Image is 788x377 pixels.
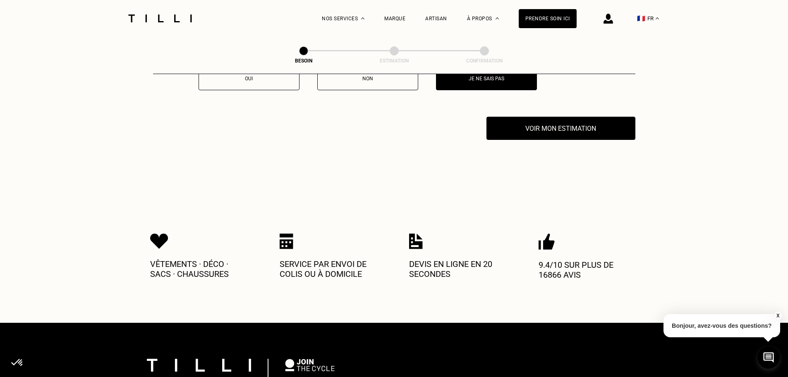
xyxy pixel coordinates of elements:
[663,314,780,337] p: Bonjour, avez-vous des questions?
[280,233,293,249] img: Icon
[125,14,195,22] img: Logo du service de couturière Tilli
[317,67,418,90] button: Non
[150,259,249,279] p: Vêtements · Déco · Sacs · Chaussures
[384,16,405,22] a: Marque
[539,260,638,280] p: 9.4/10 sur plus de 16866 avis
[353,58,436,64] div: Estimation
[425,16,447,22] a: Artisan
[262,58,345,64] div: Besoin
[496,17,499,19] img: Menu déroulant à propos
[147,359,251,372] img: logo Tilli
[409,259,508,279] p: Devis en ligne en 20 secondes
[285,359,335,371] img: logo Join The Cycle
[774,311,782,320] button: X
[322,76,414,82] p: Non
[656,17,659,19] img: menu déroulant
[637,14,645,22] span: 🇫🇷
[436,67,537,90] button: Je ne sais pas
[441,76,532,82] p: Je ne sais pas
[150,233,168,249] img: Icon
[203,76,295,82] p: Oui
[604,14,613,24] img: icône connexion
[443,58,526,64] div: Confirmation
[486,117,635,140] button: Voir mon estimation
[519,9,577,28] a: Prendre soin ici
[539,233,555,250] img: Icon
[361,17,364,19] img: Menu déroulant
[409,233,423,249] img: Icon
[280,259,379,279] p: Service par envoi de colis ou à domicile
[199,67,299,90] button: Oui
